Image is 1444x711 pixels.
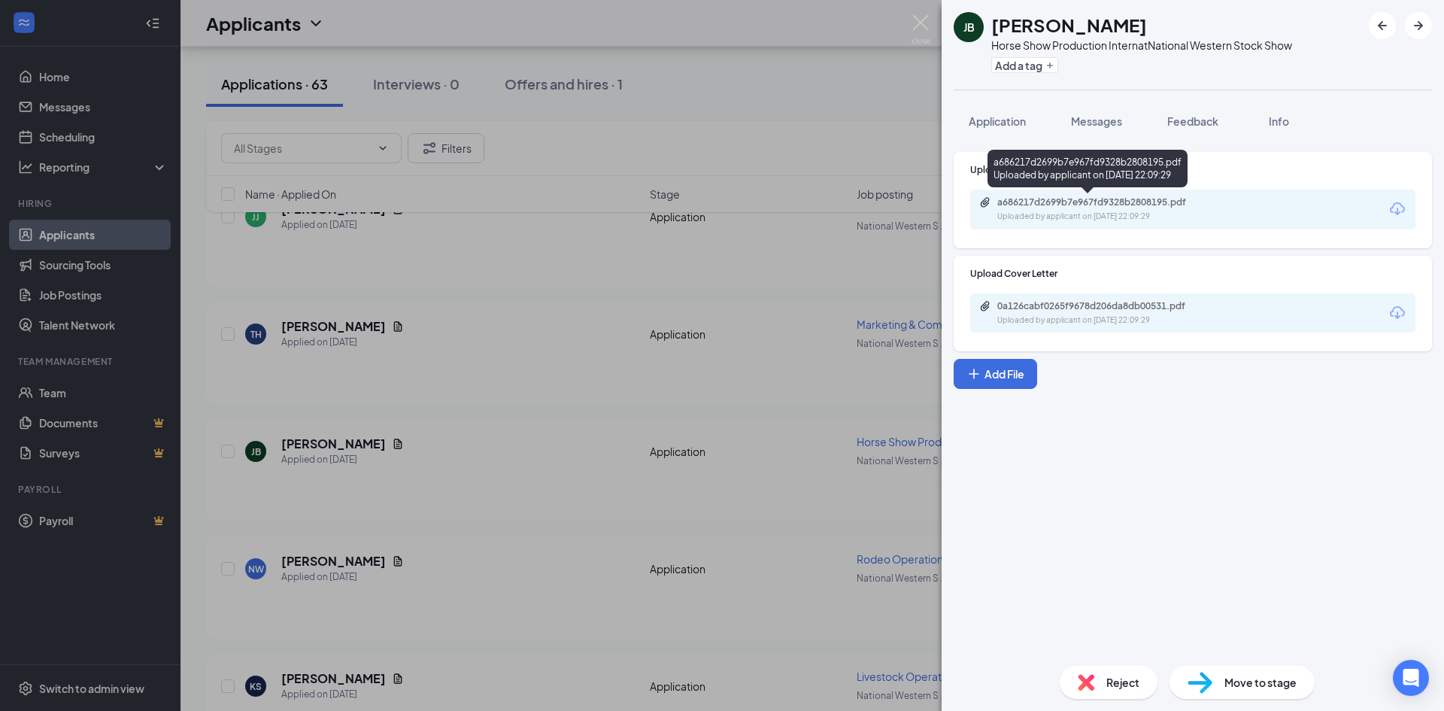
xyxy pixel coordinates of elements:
[997,196,1208,208] div: a686217d2699b7e967fd9328b2808195.pdf
[979,300,1223,327] a: Paperclip0a126cabf0265f9678d206da8db00531.pdfUploaded by applicant on [DATE] 22:09:29
[997,300,1208,312] div: 0a126cabf0265f9678d206da8db00531.pdf
[954,359,1037,389] button: Add FilePlus
[1106,674,1139,691] span: Reject
[969,114,1026,128] span: Application
[979,300,991,312] svg: Paperclip
[991,38,1292,53] div: Horse Show Production Intern at National Western Stock Show
[1071,114,1122,128] span: Messages
[991,12,1147,38] h1: [PERSON_NAME]
[987,150,1188,187] div: a686217d2699b7e967fd9328b2808195.pdf Uploaded by applicant on [DATE] 22:09:29
[1373,17,1391,35] svg: ArrowLeftNew
[966,366,981,381] svg: Plus
[997,314,1223,327] div: Uploaded by applicant on [DATE] 22:09:29
[963,20,975,35] div: JB
[1405,12,1432,39] button: ArrowRight
[1045,61,1054,70] svg: Plus
[991,57,1058,73] button: PlusAdd a tag
[970,267,1415,280] div: Upload Cover Letter
[970,163,1415,176] div: Upload Resume
[1409,17,1427,35] svg: ArrowRight
[1388,304,1406,322] svg: Download
[1388,200,1406,218] svg: Download
[1269,114,1289,128] span: Info
[1224,674,1297,691] span: Move to stage
[1369,12,1396,39] button: ArrowLeftNew
[1167,114,1218,128] span: Feedback
[997,211,1223,223] div: Uploaded by applicant on [DATE] 22:09:29
[979,196,1223,223] a: Paperclipa686217d2699b7e967fd9328b2808195.pdfUploaded by applicant on [DATE] 22:09:29
[979,196,991,208] svg: Paperclip
[1393,660,1429,696] div: Open Intercom Messenger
